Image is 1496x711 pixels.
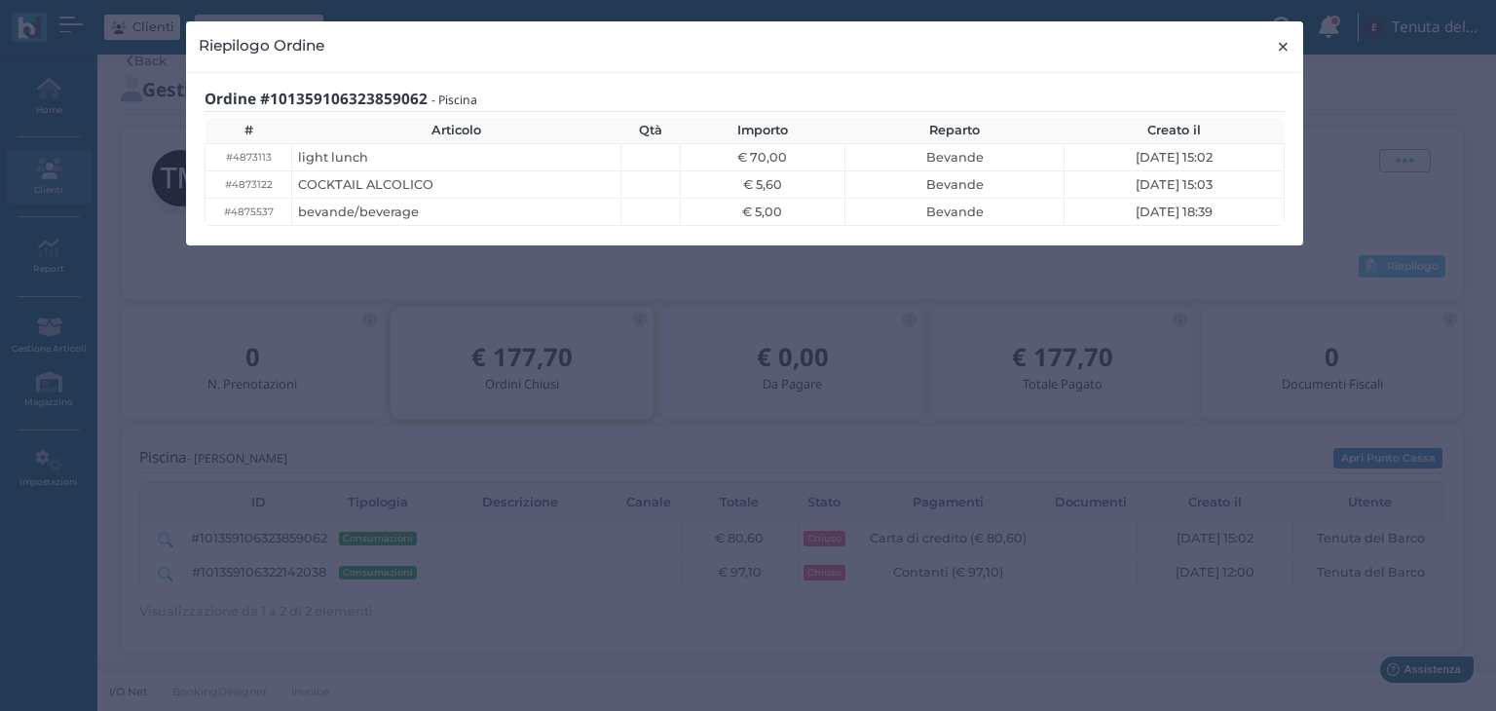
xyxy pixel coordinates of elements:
th: Creato il [1065,118,1284,143]
th: Articolo [292,118,621,143]
th: Reparto [844,118,1064,143]
span: € 5,00 [742,203,782,221]
span: Bevande [926,203,984,221]
th: Importo [680,118,844,143]
span: Bevande [926,148,984,167]
span: COCKTAIL ALCOLICO [298,175,433,194]
span: € 5,60 [743,175,782,194]
span: € 70,00 [737,148,787,167]
small: #4873113 [226,150,272,165]
span: [DATE] 15:02 [1136,148,1213,167]
span: Bevande [926,175,984,194]
small: - Piscina [431,92,477,108]
span: [DATE] 18:39 [1136,203,1213,221]
span: light lunch [298,148,368,167]
span: bevande/beverage [298,203,419,221]
th: # [206,118,292,143]
span: [DATE] 15:03 [1136,175,1213,194]
span: Assistenza [57,16,129,30]
h4: Riepilogo Ordine [199,34,324,56]
small: #4873122 [225,177,273,192]
b: Ordine #101359106323859062 [205,89,428,109]
span: × [1276,34,1290,59]
th: Qtà [621,118,681,143]
small: #4875537 [224,205,274,219]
